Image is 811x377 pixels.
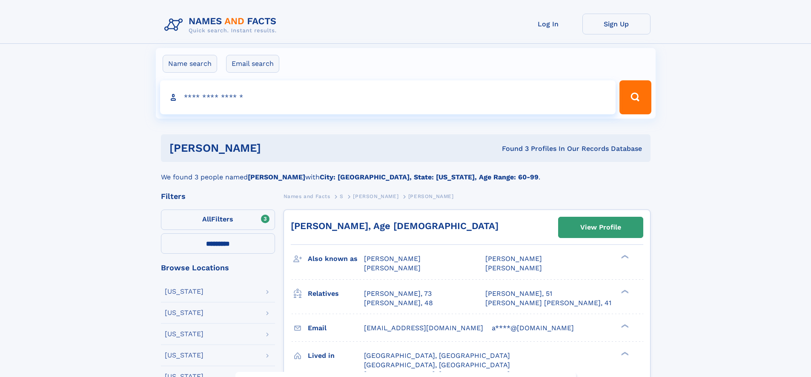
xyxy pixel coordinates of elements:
[619,289,629,294] div: ❯
[160,80,616,114] input: search input
[364,264,421,272] span: [PERSON_NAME]
[485,264,542,272] span: [PERSON_NAME]
[202,215,211,223] span: All
[169,143,381,153] h1: [PERSON_NAME]
[284,191,330,201] a: Names and Facts
[165,352,203,359] div: [US_STATE]
[364,324,483,332] span: [EMAIL_ADDRESS][DOMAIN_NAME]
[161,210,275,230] label: Filters
[619,351,629,356] div: ❯
[248,173,305,181] b: [PERSON_NAME]
[308,286,364,301] h3: Relatives
[291,221,499,231] a: [PERSON_NAME], Age [DEMOGRAPHIC_DATA]
[353,191,398,201] a: [PERSON_NAME]
[514,14,582,34] a: Log In
[364,289,432,298] a: [PERSON_NAME], 73
[364,255,421,263] span: [PERSON_NAME]
[381,144,642,153] div: Found 3 Profiles In Our Records Database
[161,264,275,272] div: Browse Locations
[485,289,552,298] a: [PERSON_NAME], 51
[161,193,275,200] div: Filters
[353,193,398,199] span: [PERSON_NAME]
[364,298,433,308] a: [PERSON_NAME], 48
[559,217,643,238] a: View Profile
[619,323,629,329] div: ❯
[485,298,611,308] a: [PERSON_NAME] [PERSON_NAME], 41
[165,331,203,337] div: [US_STATE]
[582,14,651,34] a: Sign Up
[308,321,364,335] h3: Email
[161,14,284,37] img: Logo Names and Facts
[340,193,344,199] span: S
[308,349,364,363] h3: Lived in
[320,173,539,181] b: City: [GEOGRAPHIC_DATA], State: [US_STATE], Age Range: 60-99
[165,288,203,295] div: [US_STATE]
[340,191,344,201] a: S
[408,193,454,199] span: [PERSON_NAME]
[619,254,629,260] div: ❯
[161,162,651,182] div: We found 3 people named with .
[580,218,621,237] div: View Profile
[364,361,510,369] span: [GEOGRAPHIC_DATA], [GEOGRAPHIC_DATA]
[485,255,542,263] span: [PERSON_NAME]
[308,252,364,266] h3: Also known as
[163,55,217,73] label: Name search
[226,55,279,73] label: Email search
[165,309,203,316] div: [US_STATE]
[619,80,651,114] button: Search Button
[364,351,510,360] span: [GEOGRAPHIC_DATA], [GEOGRAPHIC_DATA]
